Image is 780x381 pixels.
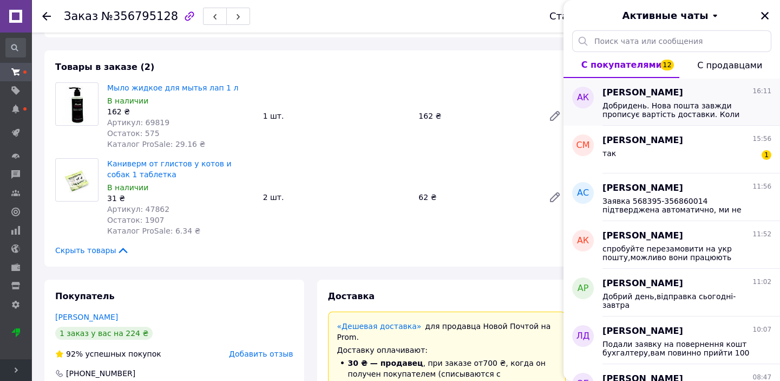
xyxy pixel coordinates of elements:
[549,11,622,22] div: Статус заказа
[697,60,762,70] span: С продавцами
[679,52,780,78] button: С продавцами
[602,87,683,99] span: [PERSON_NAME]
[762,150,771,160] span: 1
[55,291,114,301] span: Покупатель
[101,10,178,23] span: №356795128
[576,330,590,343] span: ЛД
[563,78,780,126] button: АК[PERSON_NAME]16:11Добридень. Нова пошта завжди прописує вартiсть доставки. Коли товар буде на в...
[348,359,423,367] span: 30 ₴ — продавец
[622,9,709,23] span: Активные чаты
[577,92,589,104] span: АК
[563,52,679,78] button: С покупателями12
[544,186,566,208] a: Редактировать
[563,317,780,364] button: ЛД[PERSON_NAME]10:07Подали заявку на повернення кошт бухгалтеру,вам повинно прийти 100 грн на картку
[577,235,589,247] span: ак
[107,118,169,127] span: Артикул: 69819
[337,345,557,356] div: Доставку оплачивают:
[602,134,683,147] span: [PERSON_NAME]
[107,96,148,105] span: В наличии
[602,149,616,158] span: так
[581,60,662,70] span: С покупателями
[414,190,540,205] div: 62 ₴
[107,227,200,235] span: Каталог ProSale: 6.34 ₴
[107,140,205,148] span: Каталог ProSale: 29.16 ₴
[563,173,780,221] button: АС[PERSON_NAME]11:56Заявка 568395-356860014 підтверджена автоматично, ми не будемо Вам телефонува...
[107,216,164,224] span: Остаток: 1907
[229,350,293,358] span: Добавить отзыв
[56,83,98,125] img: Мыло жидкое для мытья лап 1 л
[752,182,771,191] span: 11:56
[563,269,780,317] button: аР[PERSON_NAME]11:02Добрий день,відправка сьогодні-завтра
[55,327,153,340] div: 1 заказ у вас на 224 ₴
[66,350,83,358] span: 92%
[602,101,756,119] span: Добридень. Нова пошта завжди прописує вартiсть доставки. Коли товар буде на вiддiленнi просто отр...
[660,60,674,70] span: 12
[758,9,771,22] button: Закрыть
[55,313,118,321] a: [PERSON_NAME]
[55,348,161,359] div: успешных покупок
[577,187,589,199] span: АС
[752,230,771,239] span: 11:52
[337,321,557,343] div: для продавца Новой Почтой на Prom.
[107,193,254,204] div: 31 ₴
[107,106,254,117] div: 162 ₴
[602,197,756,214] span: Заявка 568395-356860014 підтверджена автоматично, ми не будемо Вам телефонувати. Все є в наявност...
[602,182,683,195] span: [PERSON_NAME]
[602,325,683,338] span: [PERSON_NAME]
[55,62,154,72] span: Товары в заказе (2)
[578,282,589,295] span: аР
[602,292,756,309] span: Добрий день,відправка сьогодні-завтра
[414,108,540,124] div: 162 ₴
[576,139,590,152] span: СМ
[107,205,169,214] span: Артикул: 47862
[107,83,238,92] a: Мыло жидкое для мытья лап 1 л
[64,10,98,23] span: Заказ
[602,244,756,262] span: спробуйте перезамовити на укр пошту,можливо вони працюють
[107,183,148,192] span: В наличии
[602,277,683,290] span: [PERSON_NAME]
[65,368,136,379] div: [PHONE_NUMBER]
[602,340,756,357] span: Подали заявку на повернення кошт бухгалтеру,вам повинно прийти 100 грн на картку
[752,277,771,287] span: 11:02
[572,30,771,52] input: Поиск чата или сообщения
[259,108,415,124] div: 1 шт.
[752,87,771,96] span: 16:11
[42,11,51,22] div: Вернуться назад
[752,325,771,334] span: 10:07
[337,322,422,331] a: «Дешевая доставка»
[259,190,415,205] div: 2 шт.
[602,230,683,242] span: [PERSON_NAME]
[752,134,771,144] span: 15:56
[55,245,129,256] span: Скрыть товары
[328,291,375,301] span: Доставка
[107,159,232,179] a: Каниверм от глистов у котов и собак 1 таблетка
[56,159,98,201] img: Каниверм от глистов у котов и собак 1 таблетка
[544,105,566,127] a: Редактировать
[594,9,750,23] button: Активные чаты
[563,126,780,173] button: СМ[PERSON_NAME]15:56так1
[563,221,780,269] button: ак[PERSON_NAME]11:52спробуйте перезамовити на укр пошту,можливо вони працюють
[107,129,160,138] span: Остаток: 575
